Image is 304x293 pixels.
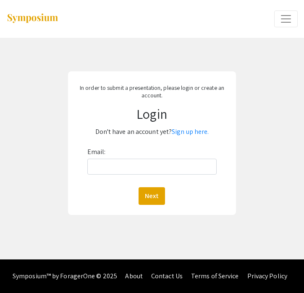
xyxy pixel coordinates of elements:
a: Terms of Service [191,272,239,280]
div: Symposium™ by ForagerOne © 2025 [13,259,117,293]
button: Next [139,187,165,205]
label: Email: [87,145,106,159]
img: Symposium by ForagerOne [6,13,59,24]
a: Sign up here. [172,127,209,136]
p: Don't have an account yet? [71,125,233,139]
p: In order to submit a presentation, please login or create an account. [71,84,233,99]
iframe: Chat [6,255,36,287]
a: Privacy Policy [247,272,287,280]
button: Expand or Collapse Menu [274,10,298,27]
a: Contact Us [151,272,183,280]
a: About [125,272,143,280]
h1: Login [71,106,233,122]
